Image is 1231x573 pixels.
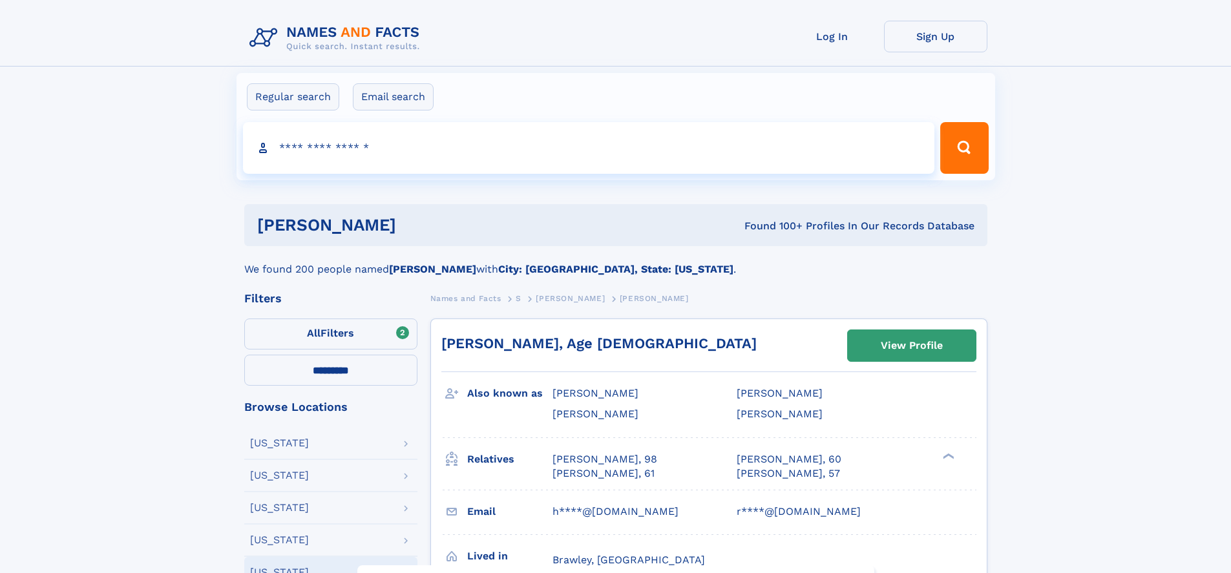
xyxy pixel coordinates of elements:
h3: Relatives [467,448,552,470]
a: S [516,290,521,306]
input: search input [243,122,935,174]
button: Search Button [940,122,988,174]
b: [PERSON_NAME] [389,263,476,275]
div: We found 200 people named with . [244,246,987,277]
a: Log In [781,21,884,52]
span: All [307,327,321,339]
img: Logo Names and Facts [244,21,430,56]
div: [US_STATE] [250,470,309,481]
div: [US_STATE] [250,503,309,513]
div: [US_STATE] [250,438,309,448]
label: Regular search [247,83,339,110]
a: Sign Up [884,21,987,52]
span: [PERSON_NAME] [552,408,638,420]
a: [PERSON_NAME], 57 [737,466,840,481]
h3: Lived in [467,545,552,567]
span: Brawley, [GEOGRAPHIC_DATA] [552,554,705,566]
span: [PERSON_NAME] [536,294,605,303]
a: [PERSON_NAME], 98 [552,452,657,466]
label: Email search [353,83,434,110]
a: [PERSON_NAME], Age [DEMOGRAPHIC_DATA] [441,335,757,351]
a: [PERSON_NAME], 61 [552,466,655,481]
a: Names and Facts [430,290,501,306]
span: [PERSON_NAME] [737,387,823,399]
a: View Profile [848,330,976,361]
div: Filters [244,293,417,304]
span: [PERSON_NAME] [552,387,638,399]
a: [PERSON_NAME], 60 [737,452,841,466]
b: City: [GEOGRAPHIC_DATA], State: [US_STATE] [498,263,733,275]
span: [PERSON_NAME] [620,294,689,303]
span: [PERSON_NAME] [737,408,823,420]
h1: [PERSON_NAME] [257,217,571,233]
a: [PERSON_NAME] [536,290,605,306]
div: Browse Locations [244,401,417,413]
h3: Email [467,501,552,523]
div: Found 100+ Profiles In Our Records Database [570,219,974,233]
h3: Also known as [467,382,552,404]
span: S [516,294,521,303]
div: ❯ [940,452,955,460]
div: View Profile [881,331,943,360]
div: [US_STATE] [250,535,309,545]
label: Filters [244,318,417,349]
